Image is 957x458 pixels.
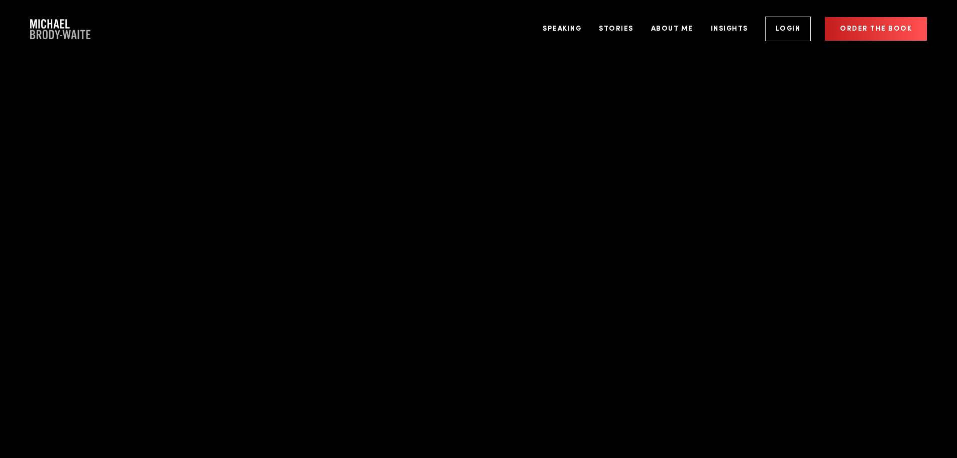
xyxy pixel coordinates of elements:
a: Login [765,17,811,41]
a: Stories [591,10,641,48]
a: Insights [703,10,756,48]
a: About Me [644,10,701,48]
a: Speaking [535,10,589,48]
a: Company Logo Company Logo [30,19,90,39]
a: Order the book [825,17,927,41]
